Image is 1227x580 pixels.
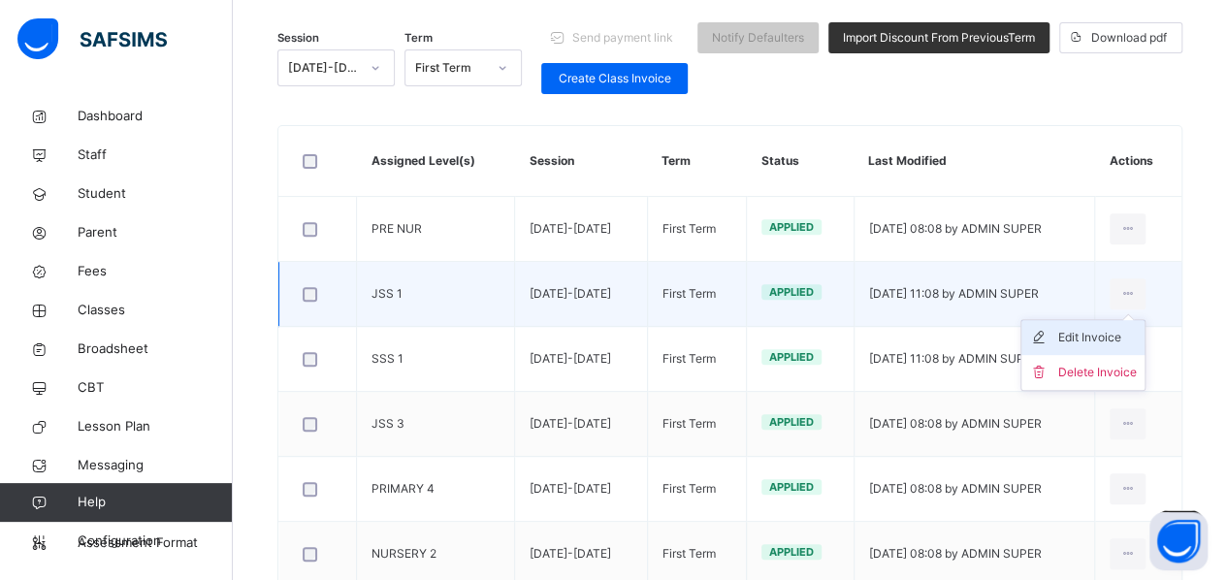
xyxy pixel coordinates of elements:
[17,18,167,59] img: safsims
[769,480,814,494] span: Applied
[1091,29,1167,47] span: Download pdf
[78,378,233,398] span: CBT
[769,285,814,299] span: Applied
[78,456,233,475] span: Messaging
[415,59,486,77] div: First Term
[78,145,233,165] span: Staff
[854,457,1095,522] td: [DATE] 08:08 by ADMIN SUPER
[1149,512,1208,570] button: Open asap
[357,126,515,197] th: Assigned Level(s)
[78,493,232,512] span: Help
[854,327,1095,392] td: [DATE] 11:08 by ADMIN SUPER
[514,327,647,392] td: [DATE]-[DATE]
[277,30,319,47] span: Session
[747,126,855,197] th: Status
[572,29,673,47] span: Send payment link
[647,126,746,197] th: Term
[769,415,814,429] span: Applied
[769,350,814,364] span: Applied
[769,545,814,559] span: Applied
[78,107,233,126] span: Dashboard
[1058,363,1137,382] div: Delete Invoice
[357,197,515,262] td: PRE NUR
[357,327,515,392] td: SSS 1
[288,59,359,77] div: [DATE]-[DATE]
[647,457,746,522] td: First Term
[647,197,746,262] td: First Term
[647,327,746,392] td: First Term
[556,70,673,87] span: Create Class Invoice
[357,457,515,522] td: PRIMARY 4
[854,197,1095,262] td: [DATE] 08:08 by ADMIN SUPER
[514,126,647,197] th: Session
[78,417,233,436] span: Lesson Plan
[854,126,1095,197] th: Last Modified
[1095,126,1181,197] th: Actions
[647,392,746,457] td: First Term
[647,262,746,327] td: First Term
[514,457,647,522] td: [DATE]-[DATE]
[357,262,515,327] td: JSS 1
[78,223,233,242] span: Parent
[514,392,647,457] td: [DATE]-[DATE]
[514,262,647,327] td: [DATE]-[DATE]
[78,184,233,204] span: Student
[843,29,1035,47] span: Import Discount From Previous Term
[78,262,233,281] span: Fees
[514,197,647,262] td: [DATE]-[DATE]
[404,30,433,47] span: Term
[78,301,233,320] span: Classes
[78,339,233,359] span: Broadsheet
[1058,328,1137,347] div: Edit Invoice
[357,392,515,457] td: JSS 3
[712,29,804,47] span: Notify Defaulters
[854,392,1095,457] td: [DATE] 08:08 by ADMIN SUPER
[78,532,232,551] span: Configuration
[769,220,814,234] span: Applied
[854,262,1095,327] td: [DATE] 11:08 by ADMIN SUPER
